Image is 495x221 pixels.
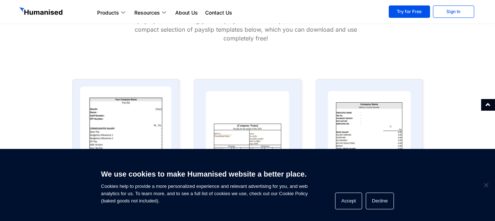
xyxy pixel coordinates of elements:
span: Decline [482,181,490,189]
a: Sign In [433,5,474,18]
img: payslip template [328,91,411,182]
button: Decline [366,193,394,209]
a: Try for Free [389,5,430,18]
a: Contact Us [202,8,236,17]
p: We offer a few different payslip templates that’ll let you offer your staff professional payslips... [126,8,367,43]
h6: We use cookies to make Humanised website a better place. [101,169,308,179]
a: Products [93,8,131,17]
img: GetHumanised Logo [19,7,64,17]
button: Accept [335,193,362,209]
span: Cookies help to provide a more personalized experience and relevant advertising for you, and web ... [101,165,308,205]
img: payslip template [206,91,289,182]
a: About Us [172,8,202,17]
img: payslip template [80,87,172,187]
a: Resources [131,8,172,17]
